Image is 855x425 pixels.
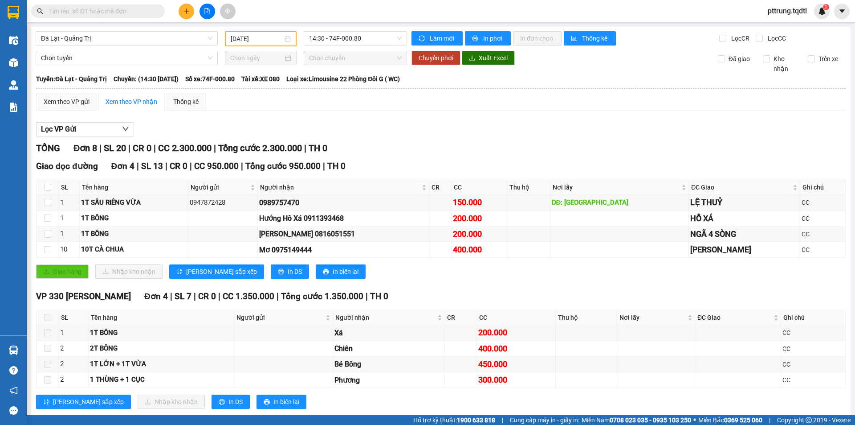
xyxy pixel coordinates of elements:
[9,406,18,415] span: message
[304,143,306,153] span: |
[271,264,309,279] button: printerIn DS
[323,268,329,276] span: printer
[81,244,187,255] div: 10T CÀ CHUA
[334,343,443,354] div: Chiên
[186,267,257,276] span: [PERSON_NAME] sắp xếp
[89,310,235,325] th: Tên hàng
[333,267,358,276] span: In biên lai
[236,313,324,322] span: Người gửi
[478,326,554,339] div: 200.000
[582,33,609,43] span: Thống kê
[231,34,283,44] input: 11/09/2025
[309,143,327,153] span: TH 0
[323,161,325,171] span: |
[230,53,283,63] input: Chọn ngày
[9,103,18,112] img: solution-icon
[114,74,179,84] span: Chuyến: (14:30 [DATE])
[453,212,505,225] div: 200.000
[43,399,49,406] span: sort-ascending
[60,375,87,385] div: 2
[128,143,130,153] span: |
[610,417,691,424] strong: 0708 023 035 - 0935 103 250
[824,4,827,10] span: 1
[478,374,554,386] div: 300.000
[582,415,691,425] span: Miền Nam
[190,198,256,208] div: 0947872428
[725,54,753,64] span: Đã giao
[224,8,231,14] span: aim
[9,80,18,90] img: warehouse-icon
[9,366,18,375] span: question-circle
[158,143,212,153] span: CC 2.300.000
[278,268,284,276] span: printer
[154,143,156,153] span: |
[834,4,850,19] button: caret-down
[8,6,19,19] img: logo-vxr
[478,358,554,371] div: 450.000
[366,291,368,301] span: |
[144,291,168,301] span: Đơn 4
[445,310,476,325] th: CR
[179,4,194,19] button: plus
[81,213,187,224] div: 1T BÔNG
[241,161,243,171] span: |
[9,36,18,45] img: warehouse-icon
[815,54,842,64] span: Trên xe
[724,417,762,424] strong: 0369 525 060
[690,228,798,240] div: NGÃ 4 SÒNG
[183,8,190,14] span: plus
[219,399,225,406] span: printer
[419,35,426,42] span: sync
[256,395,306,409] button: printerIn biên lai
[571,35,578,42] span: bar-chart
[49,6,154,16] input: Tìm tên, số ĐT hoặc mã đơn
[176,268,183,276] span: sort-ascending
[191,182,248,192] span: Người gửi
[465,31,511,45] button: printerIn phơi
[478,342,554,355] div: 400.000
[9,386,18,395] span: notification
[133,143,151,153] span: CR 0
[334,359,443,370] div: Bé Bông
[36,291,131,301] span: VP 330 [PERSON_NAME]
[36,143,60,153] span: TỔNG
[781,310,846,325] th: Ghi chú
[286,74,400,84] span: Loại xe: Limousine 22 Phòng Đôi G ( WC)
[288,267,302,276] span: In DS
[37,8,43,14] span: search
[764,33,787,43] span: Lọc CC
[281,291,363,301] span: Tổng cước 1.350.000
[90,359,233,370] div: 1T LỚN + 1T VỪA
[41,32,212,45] span: Đà Lạt - Quảng Trị
[99,143,102,153] span: |
[335,313,436,322] span: Người nhận
[260,182,420,192] span: Người nhận
[697,313,772,322] span: ĐC Giao
[823,4,829,10] sup: 1
[173,97,199,107] div: Thống kê
[259,213,427,224] div: Hướng Hồ Xá 0911393468
[430,33,456,43] span: Làm mới
[453,228,505,240] div: 200.000
[769,415,770,425] span: |
[698,415,762,425] span: Miền Bắc
[277,291,279,301] span: |
[761,5,814,17] span: pttrung.tqdtl
[413,415,495,425] span: Hỗ trợ kỹ thuật:
[479,53,508,63] span: Xuất Excel
[204,8,210,14] span: file-add
[553,182,680,192] span: Nơi lấy
[327,161,346,171] span: TH 0
[60,343,87,354] div: 2
[90,343,233,354] div: 2T BÔNG
[169,264,264,279] button: sort-ascending[PERSON_NAME] sắp xếp
[190,161,192,171] span: |
[122,125,129,132] span: down
[782,344,844,354] div: CC
[60,213,78,224] div: 1
[477,310,556,325] th: CC
[316,264,366,279] button: printerIn biên lai
[81,229,187,239] div: 1T BÔNG
[309,51,402,65] span: Chọn chuyến
[185,74,235,84] span: Số xe: 74F-000.80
